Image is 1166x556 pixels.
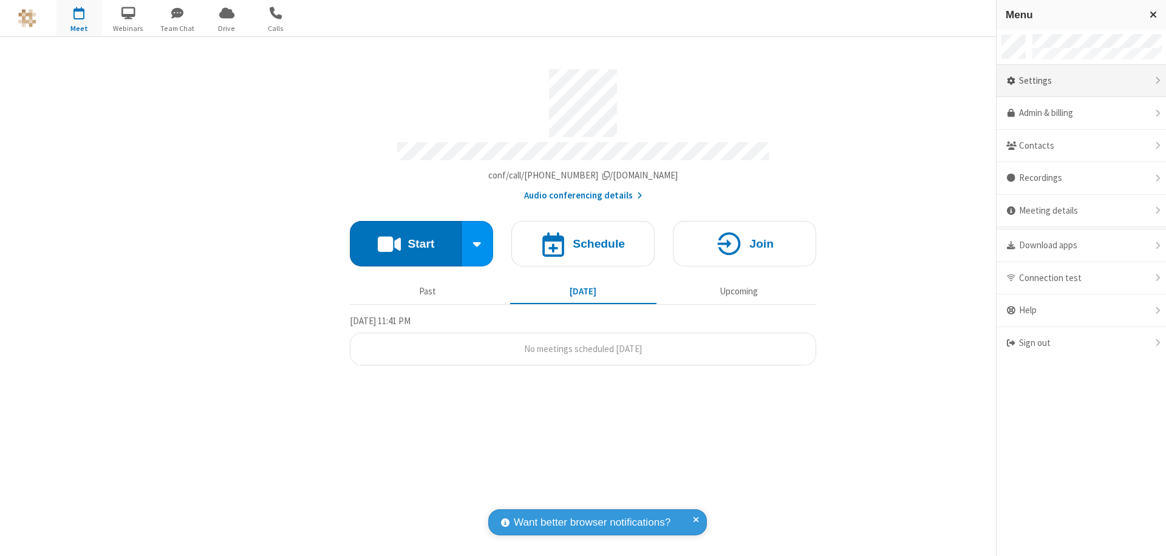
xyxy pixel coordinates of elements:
[350,315,411,327] span: [DATE] 11:41 PM
[350,221,462,266] button: Start
[253,23,299,34] span: Calls
[511,221,655,266] button: Schedule
[997,229,1166,262] div: Download apps
[350,60,816,203] section: Account details
[407,238,434,249] h4: Start
[524,343,642,354] span: No meetings scheduled [DATE]
[997,262,1166,295] div: Connection test
[666,280,812,303] button: Upcoming
[355,280,501,303] button: Past
[997,162,1166,195] div: Recordings
[573,238,625,249] h4: Schedule
[488,169,678,183] button: Copy my meeting room linkCopy my meeting room link
[350,314,816,366] section: Today's Meetings
[524,189,643,203] button: Audio conferencing details
[18,9,36,27] img: QA Selenium DO NOT DELETE OR CHANGE
[997,195,1166,228] div: Meeting details
[749,238,774,249] h4: Join
[510,280,656,303] button: [DATE]
[997,97,1166,130] a: Admin & billing
[1006,9,1139,21] h3: Menu
[997,65,1166,98] div: Settings
[106,23,151,34] span: Webinars
[997,130,1166,163] div: Contacts
[56,23,102,34] span: Meet
[997,327,1166,359] div: Sign out
[673,221,816,266] button: Join
[997,294,1166,327] div: Help
[155,23,200,34] span: Team Chat
[462,221,494,266] div: Start conference options
[204,23,250,34] span: Drive
[514,515,670,531] span: Want better browser notifications?
[488,169,678,181] span: Copy my meeting room link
